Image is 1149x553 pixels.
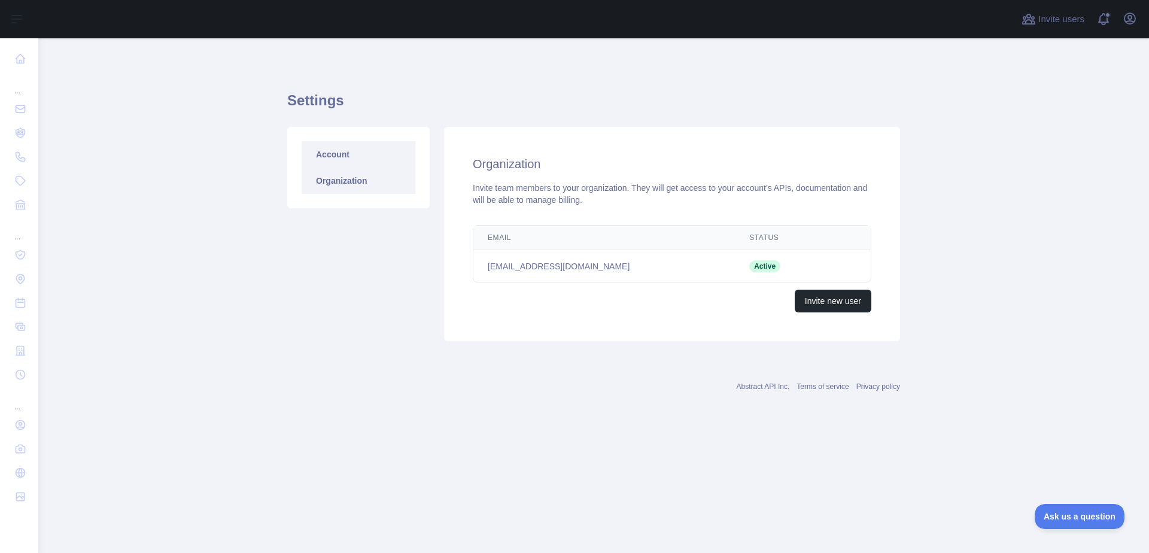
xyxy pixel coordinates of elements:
iframe: Toggle Customer Support [1035,504,1125,529]
button: Invite new user [795,290,871,312]
h2: Organization [473,156,871,172]
button: Invite users [1019,10,1087,29]
a: Privacy policy [856,382,900,391]
th: Email [473,226,735,250]
div: ... [10,72,29,96]
h1: Settings [287,91,900,120]
a: Organization [302,168,415,194]
div: Invite team members to your organization. They will get access to your account's APIs, documentat... [473,182,871,206]
td: [EMAIL_ADDRESS][DOMAIN_NAME] [473,250,735,282]
div: ... [10,218,29,242]
a: Account [302,141,415,168]
a: Terms of service [797,382,849,391]
th: Status [735,226,826,250]
span: Invite users [1038,13,1084,26]
span: Active [749,260,780,272]
div: ... [10,388,29,412]
a: Abstract API Inc. [737,382,790,391]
